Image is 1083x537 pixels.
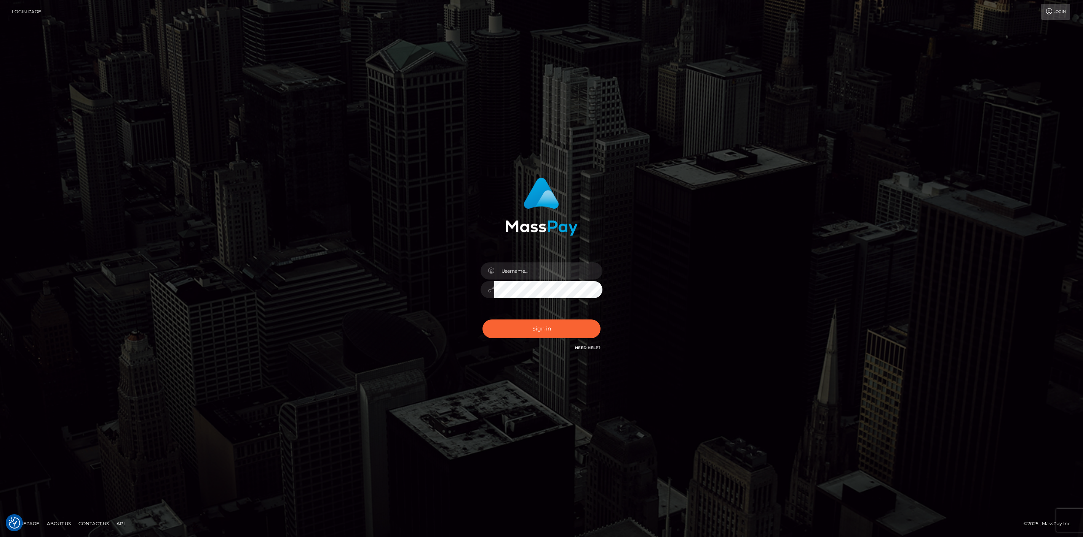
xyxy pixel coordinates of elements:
[494,262,602,280] input: Username...
[8,518,42,529] a: Homepage
[1041,4,1070,20] a: Login
[44,518,74,529] a: About Us
[9,517,20,529] img: Revisit consent button
[75,518,112,529] a: Contact Us
[575,345,601,350] a: Need Help?
[113,518,128,529] a: API
[505,178,578,236] img: MassPay Login
[1024,520,1077,528] div: © 2025 , MassPay Inc.
[482,319,601,338] button: Sign in
[12,4,41,20] a: Login Page
[9,517,20,529] button: Consent Preferences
